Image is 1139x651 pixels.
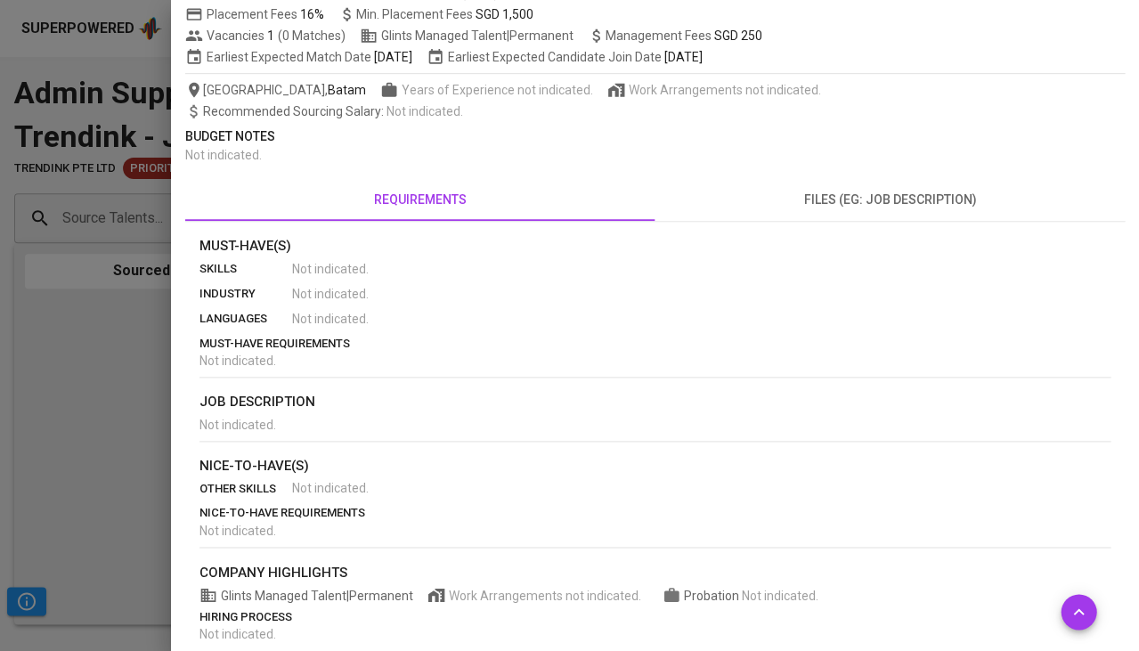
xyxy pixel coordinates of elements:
span: Not indicated . [199,354,276,368]
p: company highlights [199,562,1111,582]
p: industry [199,285,292,303]
span: Not indicated . [199,524,276,538]
p: job description [199,392,1111,412]
span: Not indicated . [742,588,818,602]
span: Probation [684,588,742,602]
span: Min. Placement Fees [356,7,533,21]
span: Placement Fees [207,7,324,21]
span: Earliest Expected Candidate Join Date [427,48,703,66]
span: Not indicated . [292,285,369,303]
span: Work Arrangements not indicated. [449,586,641,604]
p: Must-Have(s) [199,236,1111,256]
p: hiring process [199,607,1111,625]
span: Not indicated . [185,148,262,162]
span: Earliest Expected Match Date [185,48,412,66]
p: nice-to-have requirements [199,504,1111,522]
span: Vacancies ( 0 Matches ) [185,27,346,45]
span: Not indicated . [199,418,276,432]
span: Not indicated . [292,479,369,497]
span: Recommended Sourcing Salary : [203,104,386,118]
span: Glints Managed Talent | Permanent [199,586,413,604]
span: SGD 250 [714,28,762,43]
span: Not indicated . [292,260,369,278]
span: Batam [328,81,366,99]
p: nice-to-have(s) [199,456,1111,476]
span: Not indicated . [386,104,463,118]
p: languages [199,310,292,328]
span: SGD 1,500 [476,7,533,21]
span: Not indicated . [292,310,369,328]
span: 1 [264,27,274,45]
p: skills [199,260,292,278]
span: Work Arrangements not indicated. [629,81,821,99]
span: 16% [300,7,324,21]
span: files (eg: job description) [666,189,1115,211]
span: requirements [196,189,645,211]
span: Not indicated . [199,626,276,640]
p: Budget Notes [185,127,1125,146]
span: [DATE] [374,48,412,66]
p: other skills [199,480,292,498]
span: Years of Experience not indicated. [402,81,593,99]
span: Management Fees [606,28,762,43]
span: [DATE] [664,48,703,66]
span: [GEOGRAPHIC_DATA] , [185,81,366,99]
span: Glints Managed Talent | Permanent [360,27,574,45]
p: must-have requirements [199,335,1111,353]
